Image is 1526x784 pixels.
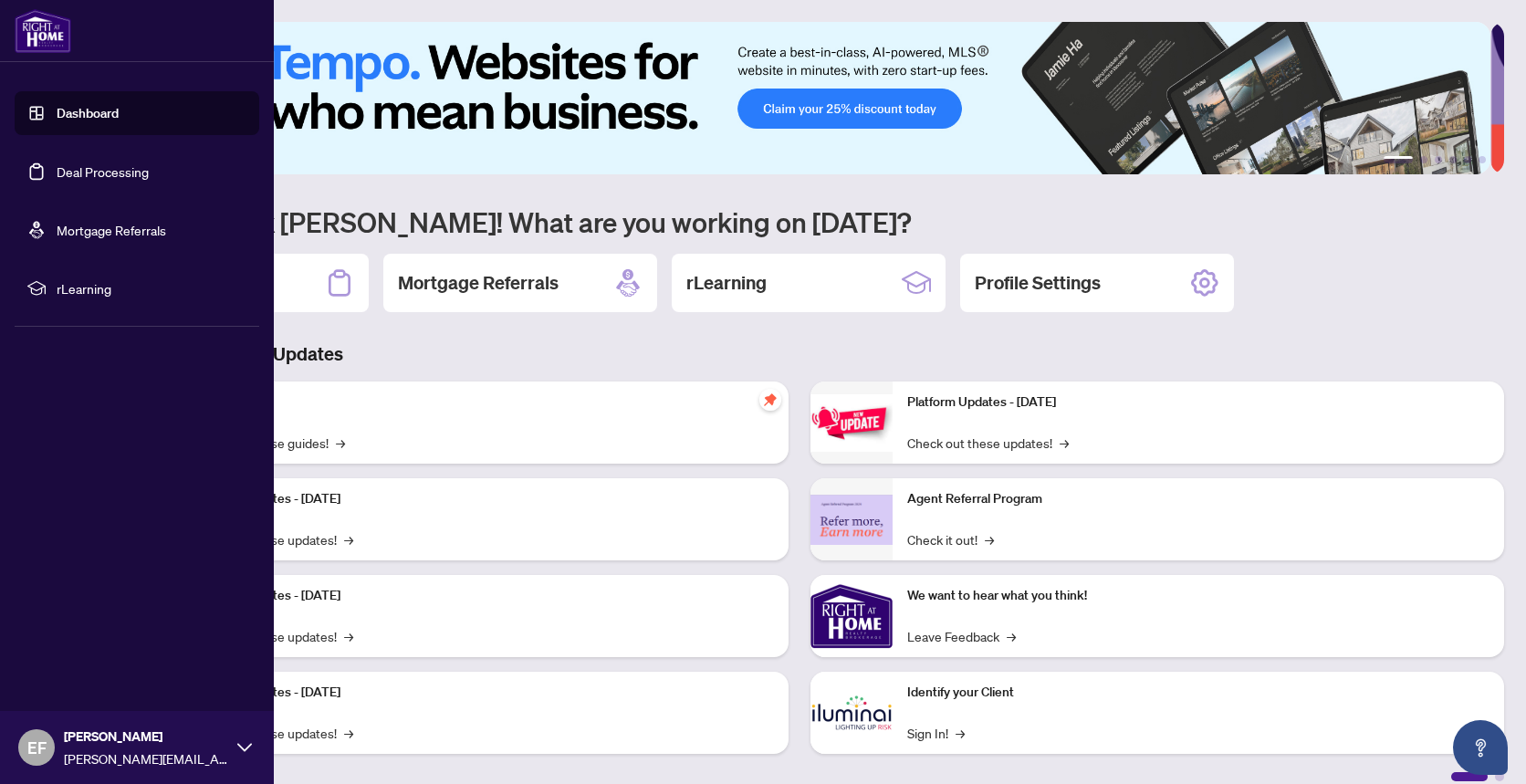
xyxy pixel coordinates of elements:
[95,341,1504,367] h3: Brokerage & Industry Updates
[1420,156,1427,163] button: 2
[192,392,774,413] p: Self-Help
[759,389,781,411] span: pushpin
[1479,156,1486,163] button: 6
[1435,156,1442,163] button: 3
[907,433,1069,453] a: Check out these updates!→
[57,105,119,121] a: Dashboard
[907,683,1489,703] p: Identify your Client
[192,683,774,703] p: Platform Updates - [DATE]
[344,626,353,646] span: →
[810,672,893,754] img: Identify your Client
[344,723,353,743] span: →
[344,529,353,549] span: →
[907,529,994,549] a: Check it out!→
[907,586,1489,606] p: We want to hear what you think!
[192,489,774,509] p: Platform Updates - [DATE]
[1384,156,1413,163] button: 1
[907,723,965,743] a: Sign In!→
[907,489,1489,509] p: Agent Referral Program
[398,270,559,296] h2: Mortgage Referrals
[64,748,228,768] span: [PERSON_NAME][EMAIL_ADDRESS][DOMAIN_NAME]
[810,495,893,545] img: Agent Referral Program
[336,433,345,453] span: →
[686,270,767,296] h2: rLearning
[1464,156,1471,163] button: 5
[95,204,1504,239] h1: Welcome back [PERSON_NAME]! What are you working on [DATE]?
[95,22,1490,174] img: Slide 0
[1453,720,1508,775] button: Open asap
[956,723,965,743] span: →
[1449,156,1457,163] button: 4
[907,626,1016,646] a: Leave Feedback→
[810,575,893,657] img: We want to hear what you think!
[810,394,893,452] img: Platform Updates - June 23, 2025
[907,392,1489,413] p: Platform Updates - [DATE]
[27,735,47,760] span: EF
[57,163,149,180] a: Deal Processing
[975,270,1101,296] h2: Profile Settings
[1060,433,1069,453] span: →
[985,529,994,549] span: →
[64,727,228,747] span: [PERSON_NAME]
[15,9,71,53] img: logo
[1007,626,1016,646] span: →
[57,222,166,238] a: Mortgage Referrals
[57,278,246,298] span: rLearning
[192,586,774,606] p: Platform Updates - [DATE]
